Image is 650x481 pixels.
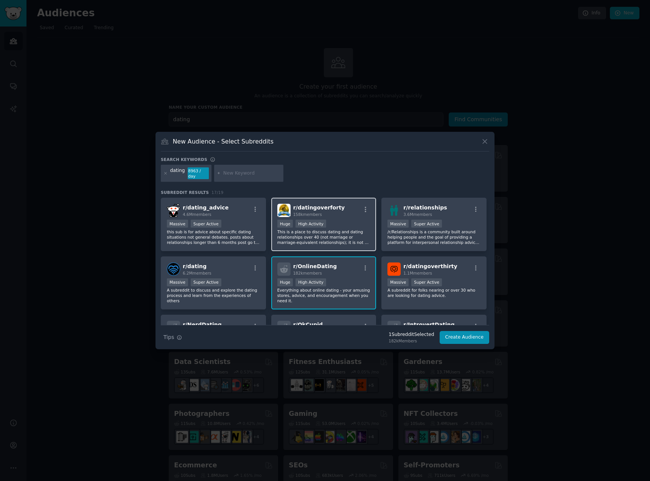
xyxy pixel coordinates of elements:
[403,263,457,269] span: r/ datingoverthirty
[183,212,211,217] span: 4.6M members
[183,205,229,211] span: r/ dating_advice
[293,263,337,269] span: r/ OnlineDating
[191,278,221,286] div: Super Active
[277,278,293,286] div: Huge
[167,229,260,245] p: this sub is for advice about specific dating situations not general debates. posts about relation...
[183,263,207,269] span: r/ dating
[173,137,274,145] h3: New Audience - Select Subreddits
[403,271,432,275] span: 1.1M members
[188,167,209,180] div: 8963 / day
[293,322,323,328] span: r/ OkCupid
[293,212,322,217] span: 158k members
[211,190,224,195] span: 17 / 19
[295,278,326,286] div: High Activity
[167,204,180,217] img: dating_advice
[277,204,291,217] img: datingoverforty
[277,220,293,228] div: Huge
[411,220,442,228] div: Super Active
[387,262,401,276] img: datingoverthirty
[161,157,207,162] h3: Search keywords
[167,287,260,303] p: A subreddit to discuss and explore the dating process and learn from the experiences of others
[387,220,409,228] div: Massive
[293,271,322,275] span: 182k members
[403,212,432,217] span: 3.6M members
[440,331,490,344] button: Create Audience
[170,167,185,180] div: dating
[411,278,442,286] div: Super Active
[163,333,174,341] span: Tips
[167,278,188,286] div: Massive
[167,220,188,228] div: Massive
[403,322,454,328] span: r/ IntrovertDating
[223,170,281,177] input: New Keyword
[183,322,222,328] span: r/ NerdDating
[191,220,221,228] div: Super Active
[389,338,434,344] div: 182k Members
[161,190,209,195] span: Subreddit Results
[387,287,481,298] p: A subreddit for folks nearing or over 30 who are looking for dating advice.
[387,278,409,286] div: Massive
[387,204,401,217] img: relationships
[295,220,326,228] div: High Activity
[389,331,434,338] div: 1 Subreddit Selected
[161,331,185,344] button: Tips
[293,205,345,211] span: r/ datingoverforty
[387,229,481,245] p: /r/Relationships is a community built around helping people and the goal of providing a platform ...
[277,229,370,245] p: This is a place to discuss dating and dating relationships over 40 (not marriage or marriage-equi...
[403,205,447,211] span: r/ relationships
[167,262,180,276] img: dating
[183,271,211,275] span: 6.2M members
[277,287,370,303] p: Everything about online dating - your amusing stores, advice, and encouragement when you need it.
